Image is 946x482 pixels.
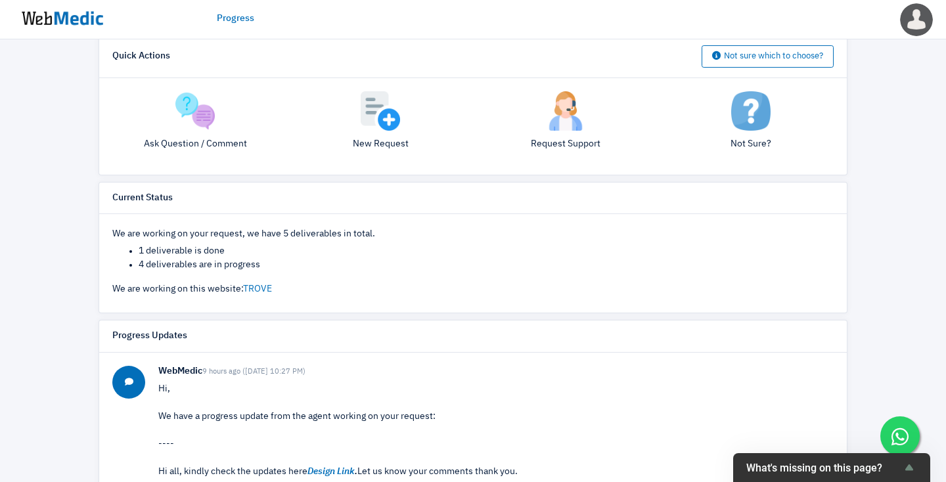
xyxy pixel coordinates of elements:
[243,284,272,294] a: TROVE
[112,282,834,296] p: We are working on this website:
[307,467,355,476] a: Design Link
[202,368,305,375] small: 9 hours ago ([DATE] 10:27 PM)
[139,258,834,272] li: 4 deliverables are in progress
[361,91,400,131] img: add.png
[112,227,834,241] p: We are working on your request, we have 5 deliverables in total.
[112,192,173,204] h6: Current Status
[112,51,170,62] h6: Quick Actions
[158,366,834,378] h6: WebMedic
[546,91,585,131] img: support.png
[175,91,215,131] img: question.png
[746,462,901,474] span: What's missing on this page?
[298,137,463,151] p: New Request
[702,45,834,68] button: Not sure which to choose?
[217,12,254,26] a: Progress
[355,467,357,476] em: .
[112,137,278,151] p: Ask Question / Comment
[139,244,834,258] li: 1 deliverable is done
[668,137,834,151] p: Not Sure?
[112,330,187,342] h6: Progress Updates
[731,91,771,131] img: not-sure.png
[746,460,917,475] button: Show survey - What's missing on this page?
[483,137,648,151] p: Request Support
